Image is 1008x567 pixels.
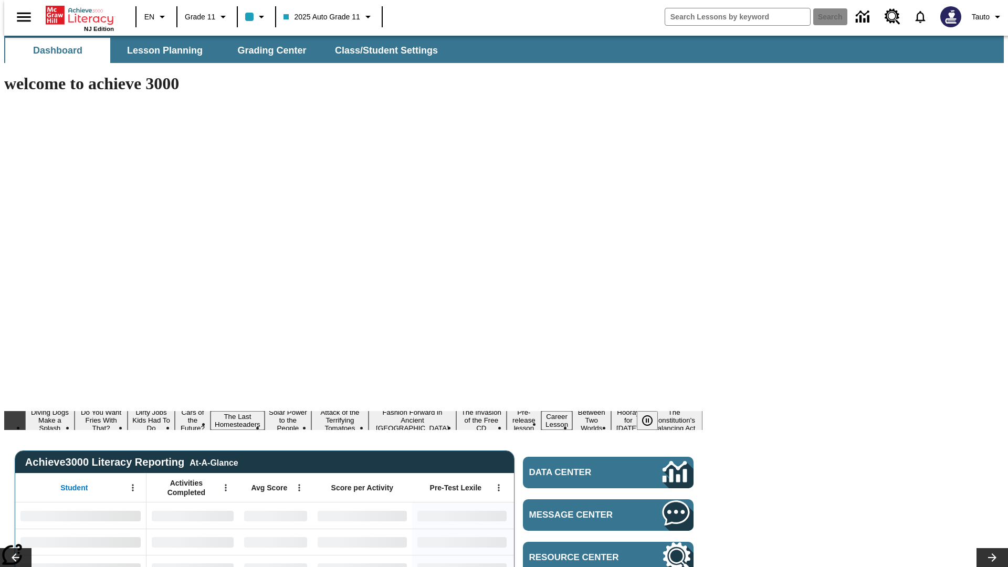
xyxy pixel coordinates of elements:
[311,407,369,434] button: Slide 7 Attack of the Terrifying Tomatoes
[279,7,378,26] button: Class: 2025 Auto Grade 11, Select your class
[369,407,456,434] button: Slide 8 Fashion Forward in Ancient Rome
[940,6,961,27] img: Avatar
[456,407,507,434] button: Slide 9 The Invasion of the Free CD
[849,3,878,31] a: Data Center
[4,38,447,63] div: SubNavbar
[430,483,482,492] span: Pre-Test Lexile
[529,552,631,563] span: Resource Center
[637,411,668,430] div: Pause
[144,12,154,23] span: EN
[646,407,702,434] button: Slide 14 The Constitution's Balancing Act
[8,2,39,33] button: Open side menu
[976,548,1008,567] button: Lesson carousel, Next
[25,456,238,468] span: Achieve3000 Literacy Reporting
[968,7,1008,26] button: Profile/Settings
[190,456,238,468] div: At-A-Glance
[112,38,217,63] button: Lesson Planning
[84,26,114,32] span: NJ Edition
[211,411,265,430] button: Slide 5 The Last Homesteaders
[152,478,221,497] span: Activities Completed
[4,36,1004,63] div: SubNavbar
[125,480,141,496] button: Open Menu
[146,529,239,555] div: No Data,
[529,467,627,478] span: Data Center
[241,7,272,26] button: Class color is light blue. Change class color
[327,38,446,63] button: Class/Student Settings
[175,407,211,434] button: Slide 4 Cars of the Future?
[218,480,234,496] button: Open Menu
[523,499,694,531] a: Message Center
[331,483,394,492] span: Score per Activity
[185,12,215,23] span: Grade 11
[127,45,203,57] span: Lesson Planning
[140,7,173,26] button: Language: EN, Select a language
[237,45,306,57] span: Grading Center
[265,407,311,434] button: Slide 6 Solar Power to the People
[972,12,990,23] span: Tauto
[507,407,541,434] button: Slide 10 Pre-release lesson
[291,480,307,496] button: Open Menu
[878,3,907,31] a: Resource Center, Will open in new tab
[637,411,658,430] button: Pause
[239,529,312,555] div: No Data,
[491,480,507,496] button: Open Menu
[60,483,88,492] span: Student
[611,407,646,434] button: Slide 13 Hooray for Constitution Day!
[239,502,312,529] div: No Data,
[46,5,114,26] a: Home
[251,483,287,492] span: Avg Score
[181,7,234,26] button: Grade: Grade 11, Select a grade
[5,38,110,63] button: Dashboard
[529,510,631,520] span: Message Center
[46,4,114,32] div: Home
[665,8,810,25] input: search field
[572,407,611,434] button: Slide 12 Between Two Worlds
[33,45,82,57] span: Dashboard
[907,3,934,30] a: Notifications
[146,502,239,529] div: No Data,
[25,407,75,434] button: Slide 1 Diving Dogs Make a Splash
[128,407,174,434] button: Slide 3 Dirty Jobs Kids Had To Do
[219,38,324,63] button: Grading Center
[541,411,572,430] button: Slide 11 Career Lesson
[523,457,694,488] a: Data Center
[283,12,360,23] span: 2025 Auto Grade 11
[335,45,438,57] span: Class/Student Settings
[934,3,968,30] button: Select a new avatar
[75,407,128,434] button: Slide 2 Do You Want Fries With That?
[4,74,702,93] h1: welcome to achieve 3000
